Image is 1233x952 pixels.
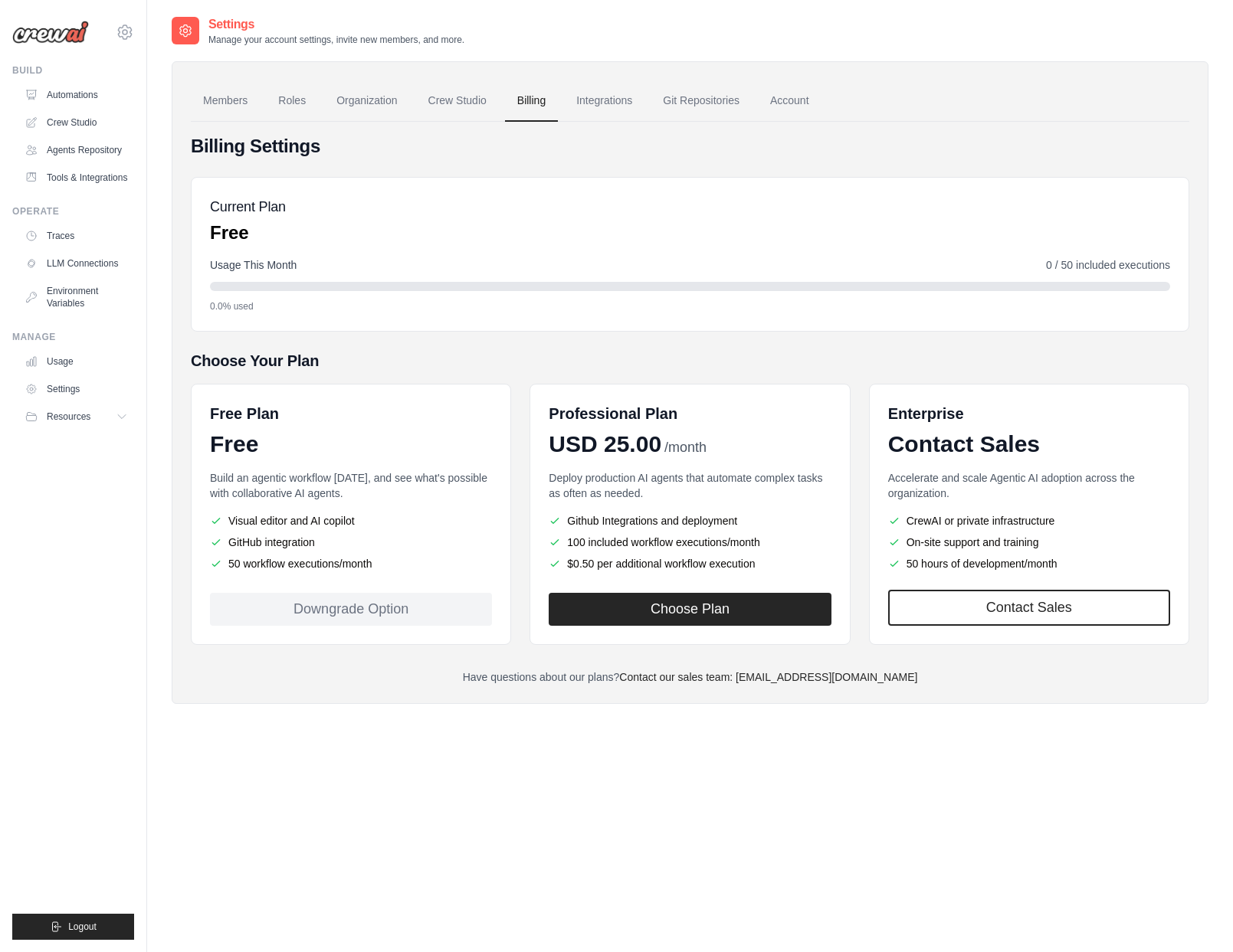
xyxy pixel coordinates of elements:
a: Crew Studio [18,110,134,135]
a: Automations [18,83,134,107]
a: Members [191,80,260,122]
button: Logout [12,914,134,940]
span: Logout [68,921,97,933]
a: Contact Sales [888,590,1170,626]
li: 100 included workflow executions/month [549,535,831,550]
li: On-site support and training [888,535,1170,550]
a: Traces [18,224,134,248]
a: Roles [266,80,318,122]
a: Integrations [564,80,644,122]
a: Environment Variables [18,279,134,316]
div: Downgrade Option [210,593,492,626]
a: Usage [18,349,134,374]
button: Resources [18,404,134,429]
div: Contact Sales [888,430,1170,458]
li: $0.50 per additional workflow execution [549,556,831,571]
h2: Settings [208,15,464,34]
a: Contact our sales team: [EMAIL_ADDRESS][DOMAIN_NAME] [619,671,917,683]
p: Build an agentic workflow [DATE], and see what's possible with collaborative AI agents. [210,470,492,501]
p: Manage your account settings, invite new members, and more. [208,34,464,46]
h6: Enterprise [888,403,1170,424]
li: Visual editor and AI copilot [210,513,492,528]
span: USD 25.00 [549,430,661,458]
a: LLM Connections [18,251,134,276]
h5: Current Plan [210,196,286,218]
p: Deploy production AI agents that automate complex tasks as often as needed. [549,470,831,501]
p: Have questions about our plans? [191,669,1189,685]
span: 0.0% used [210,300,254,312]
span: /month [664,437,707,458]
div: Manage [12,331,134,343]
a: Agents Repository [18,138,134,162]
div: Build [12,64,134,77]
a: Account [758,80,821,122]
li: 50 hours of development/month [888,556,1170,571]
span: 0 / 50 included executions [1046,257,1170,273]
li: Github Integrations and deployment [549,513,831,528]
a: Organization [324,80,409,122]
h6: Professional Plan [549,403,677,424]
li: CrewAI or private infrastructure [888,513,1170,528]
a: Billing [505,80,558,122]
img: Logo [12,21,89,44]
a: Git Repositories [651,80,752,122]
h6: Free Plan [210,403,279,424]
button: Choose Plan [549,593,831,626]
span: Usage This Month [210,257,297,273]
p: Accelerate and scale Agentic AI adoption across the organization. [888,470,1170,501]
span: Resources [47,411,90,423]
a: Settings [18,377,134,401]
p: Free [210,221,286,245]
a: Tools & Integrations [18,165,134,190]
h5: Choose Your Plan [191,350,1189,371]
li: 50 workflow executions/month [210,556,492,571]
div: Operate [12,205,134,218]
li: GitHub integration [210,535,492,550]
div: Free [210,430,492,458]
h4: Billing Settings [191,134,1189,159]
a: Crew Studio [416,80,499,122]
